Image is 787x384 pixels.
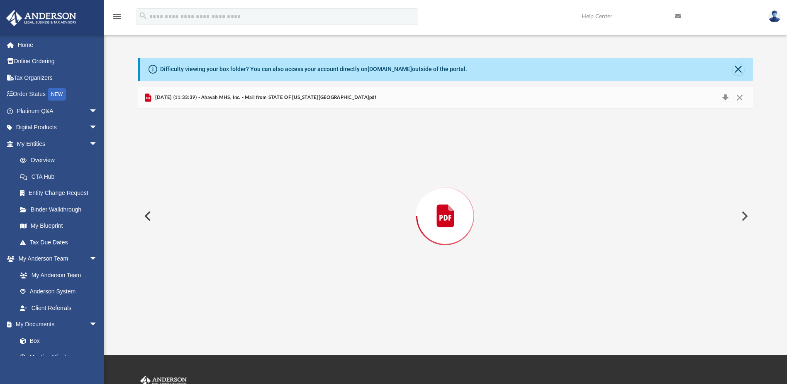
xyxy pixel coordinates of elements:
a: [DOMAIN_NAME] [368,66,412,72]
a: CTA Hub [12,168,110,185]
a: Overview [12,152,110,169]
a: Meeting Minutes [12,349,106,366]
a: Tax Organizers [6,69,110,86]
a: menu [112,16,122,22]
img: User Pic [768,10,781,22]
span: arrow_drop_down [89,135,106,153]
div: Preview [138,87,753,323]
button: Close [732,92,747,103]
a: My Anderson Team [12,267,102,283]
span: arrow_drop_down [89,103,106,120]
span: arrow_drop_down [89,316,106,333]
a: Box [12,332,102,349]
a: My Blueprint [12,218,106,234]
button: Next File [735,204,753,228]
a: Anderson System [12,283,106,300]
i: search [139,11,148,20]
img: Anderson Advisors Platinum Portal [4,10,79,26]
a: Entity Change Request [12,185,110,202]
a: My Documentsarrow_drop_down [6,316,106,333]
a: Order StatusNEW [6,86,110,103]
button: Close [733,64,744,75]
div: NEW [48,88,66,101]
a: Client Referrals [12,300,106,316]
a: Online Ordering [6,53,110,70]
span: [DATE] (11:33:39) - Ahavah MHS, Inc. - Mail from STATE OF [US_STATE][GEOGRAPHIC_DATA]pdf [153,94,376,101]
a: My Entitiesarrow_drop_down [6,135,110,152]
a: Home [6,37,110,53]
a: Digital Productsarrow_drop_down [6,119,110,136]
a: Platinum Q&Aarrow_drop_down [6,103,110,119]
a: Binder Walkthrough [12,201,110,218]
a: Tax Due Dates [12,234,110,251]
span: arrow_drop_down [89,251,106,268]
div: Difficulty viewing your box folder? You can also access your account directly on outside of the p... [160,65,467,74]
i: menu [112,12,122,22]
span: arrow_drop_down [89,119,106,136]
a: My Anderson Teamarrow_drop_down [6,251,106,267]
button: Download [718,92,733,103]
button: Previous File [138,204,156,228]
